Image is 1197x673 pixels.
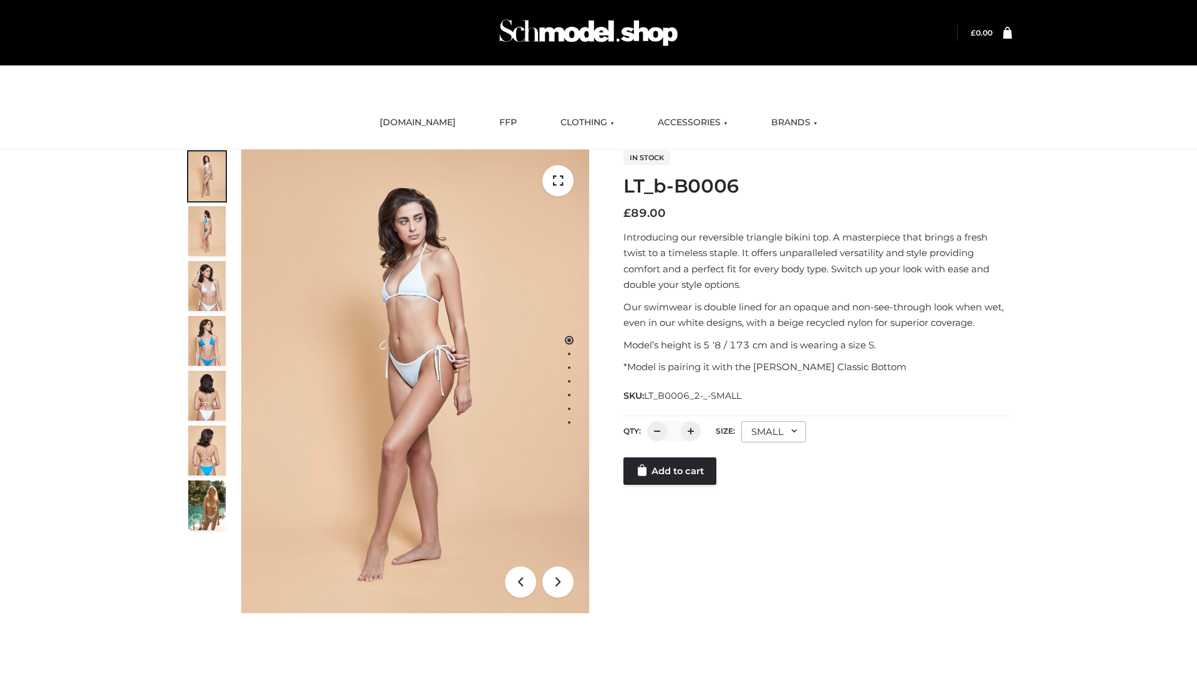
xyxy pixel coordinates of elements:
img: Schmodel Admin 964 [495,8,682,57]
img: ArielClassicBikiniTop_CloudNine_AzureSky_OW114ECO_3-scaled.jpg [188,261,226,311]
bdi: 89.00 [623,206,666,220]
img: ArielClassicBikiniTop_CloudNine_AzureSky_OW114ECO_2-scaled.jpg [188,206,226,256]
p: Our swimwear is double lined for an opaque and non-see-through look when wet, even in our white d... [623,299,1012,331]
a: CLOTHING [551,109,623,136]
img: Arieltop_CloudNine_AzureSky2.jpg [188,480,226,530]
span: £ [623,206,631,220]
p: Introducing our reversible triangle bikini top. A masterpiece that brings a fresh twist to a time... [623,229,1012,293]
label: QTY: [623,426,641,436]
img: ArielClassicBikiniTop_CloudNine_AzureSky_OW114ECO_1-scaled.jpg [188,151,226,201]
label: Size: [716,426,735,436]
a: [DOMAIN_NAME] [370,109,465,136]
h1: LT_b-B0006 [623,175,1012,198]
a: £0.00 [971,28,993,37]
span: £ [971,28,976,37]
bdi: 0.00 [971,28,993,37]
img: ArielClassicBikiniTop_CloudNine_AzureSky_OW114ECO_1 [241,150,589,613]
span: SKU: [623,388,743,403]
img: ArielClassicBikiniTop_CloudNine_AzureSky_OW114ECO_8-scaled.jpg [188,426,226,475]
a: BRANDS [762,109,827,136]
p: *Model is pairing it with the [PERSON_NAME] Classic Bottom [623,359,1012,375]
span: LT_B0006_2-_-SMALL [644,390,741,401]
a: FFP [490,109,526,136]
a: ACCESSORIES [648,109,737,136]
img: ArielClassicBikiniTop_CloudNine_AzureSky_OW114ECO_7-scaled.jpg [188,371,226,421]
a: Add to cart [623,457,716,485]
img: ArielClassicBikiniTop_CloudNine_AzureSky_OW114ECO_4-scaled.jpg [188,316,226,366]
p: Model’s height is 5 ‘8 / 173 cm and is wearing a size S. [623,337,1012,353]
div: SMALL [741,421,806,442]
span: In stock [623,150,670,165]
